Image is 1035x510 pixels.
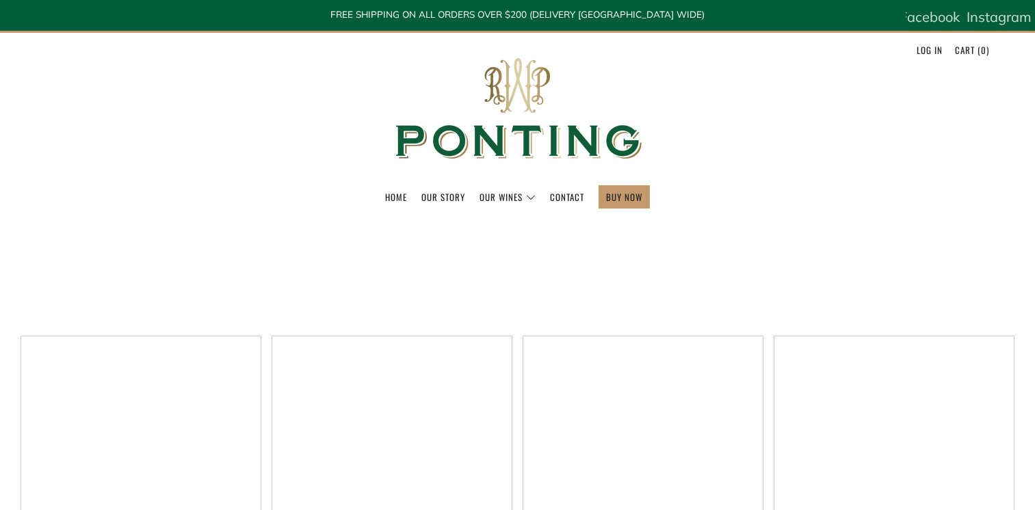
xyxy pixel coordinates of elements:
[955,39,989,61] a: Cart (0)
[967,3,1032,31] a: Instagram
[900,3,960,31] a: Facebook
[606,186,642,208] a: BUY NOW
[917,39,943,61] a: Log in
[981,43,986,57] span: 0
[967,8,1032,25] span: Instagram
[385,186,407,208] a: Home
[381,33,655,185] img: Ponting Wines
[480,186,536,208] a: Our Wines
[550,186,584,208] a: Contact
[421,186,465,208] a: Our Story
[900,8,960,25] span: Facebook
